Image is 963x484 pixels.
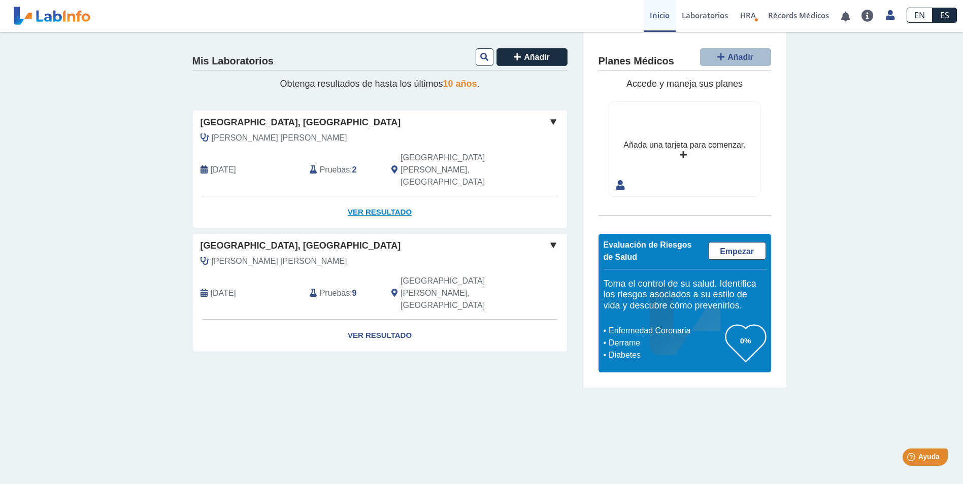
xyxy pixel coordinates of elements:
span: San Juan, PR [401,152,513,188]
span: Pruebas [320,287,350,299]
b: 9 [352,289,357,297]
div: : [302,152,384,188]
a: EN [907,8,933,23]
li: Enfermedad Coronaria [606,325,725,337]
span: Accede y maneja sus planes [626,79,743,89]
h5: Toma el control de su salud. Identifica los riesgos asociados a su estilo de vida y descubre cómo... [604,279,766,312]
b: 2 [352,165,357,174]
span: 2025-02-13 [211,287,236,299]
span: San Juan, PR [401,275,513,312]
span: Empezar [720,247,754,256]
span: Pruebas [320,164,350,176]
span: Añadir [727,53,753,61]
span: Mora Ruiz, Edwin [212,255,347,267]
a: ES [933,8,957,23]
li: Diabetes [606,349,725,361]
span: 2025-08-07 [211,164,236,176]
a: Ver Resultado [193,320,567,352]
div: Añada una tarjeta para comenzar. [623,139,745,151]
a: Ver Resultado [193,196,567,228]
h4: Mis Laboratorios [192,55,274,67]
li: Derrame [606,337,725,349]
h3: 0% [725,334,766,347]
span: HRA [740,10,756,20]
button: Añadir [496,48,568,66]
span: Mora Ruiz, Edwin [212,132,347,144]
a: Empezar [708,242,766,260]
span: [GEOGRAPHIC_DATA], [GEOGRAPHIC_DATA] [201,239,401,253]
button: Añadir [700,48,771,66]
span: 10 años [443,79,477,89]
iframe: Help widget launcher [873,444,952,473]
span: [GEOGRAPHIC_DATA], [GEOGRAPHIC_DATA] [201,116,401,129]
span: Añadir [524,53,550,61]
h4: Planes Médicos [599,55,674,67]
span: Evaluación de Riesgos de Salud [604,240,692,261]
div: : [302,275,384,312]
span: Obtenga resultados de hasta los últimos . [280,79,479,89]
